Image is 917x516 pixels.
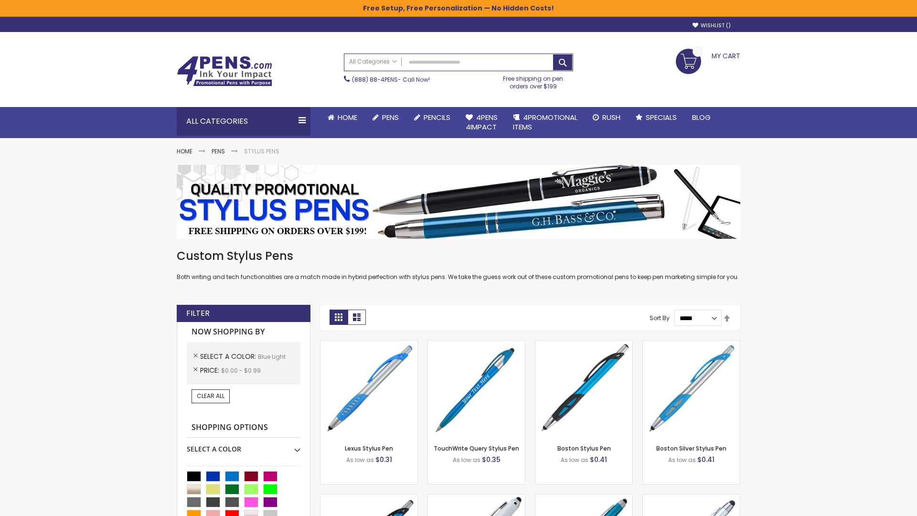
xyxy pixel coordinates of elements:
[505,107,585,138] a: 4PROMOTIONALITEMS
[428,340,525,348] a: TouchWrite Query Stylus Pen-Blue Light
[349,58,397,65] span: All Categories
[513,112,577,132] span: 4PROMOTIONAL ITEMS
[693,22,731,29] a: Wishlist
[187,322,300,342] strong: Now Shopping by
[375,455,392,464] span: $0.31
[602,112,620,122] span: Rush
[320,107,365,128] a: Home
[177,56,272,86] img: 4Pens Custom Pens and Promotional Products
[697,455,714,464] span: $0.41
[346,456,374,464] span: As low as
[365,107,406,128] a: Pens
[320,341,417,438] img: Lexus Stylus Pen-Blue - Light
[434,444,519,452] a: TouchWrite Query Stylus Pen
[197,392,224,400] span: Clear All
[177,147,192,155] a: Home
[187,418,300,438] strong: Shopping Options
[338,112,357,122] span: Home
[458,107,505,138] a: 4Pens4impact
[482,455,501,464] span: $0.35
[428,494,525,502] a: Kimberly Logo Stylus Pens-LT-Blue
[200,352,258,361] span: Select A Color
[692,112,711,122] span: Blog
[352,75,430,84] span: - Call Now!
[186,308,210,319] strong: Filter
[212,147,225,155] a: Pens
[406,107,458,128] a: Pencils
[258,353,286,361] span: Blue Light
[320,340,417,348] a: Lexus Stylus Pen-Blue - Light
[684,107,718,128] a: Blog
[535,341,632,438] img: Boston Stylus Pen-Blue - Light
[177,248,740,264] h1: Custom Stylus Pens
[428,341,525,438] img: TouchWrite Query Stylus Pen-Blue Light
[320,494,417,502] a: Lexus Metallic Stylus Pen-Blue - Light
[585,107,628,128] a: Rush
[590,455,607,464] span: $0.41
[177,107,310,136] div: All Categories
[177,248,740,281] div: Both writing and tech functionalities are a match made in hybrid perfection with stylus pens. We ...
[192,389,230,403] a: Clear All
[352,75,398,84] a: (888) 88-4PENS
[668,456,696,464] span: As low as
[466,112,498,132] span: 4Pens 4impact
[221,366,261,375] span: $0.00 - $0.99
[330,310,348,325] strong: Grid
[561,456,588,464] span: As low as
[187,438,300,454] div: Select A Color
[244,147,279,155] strong: Stylus Pens
[557,444,611,452] a: Boston Stylus Pen
[200,365,221,375] span: Price
[656,444,726,452] a: Boston Silver Stylus Pen
[382,112,399,122] span: Pens
[535,494,632,502] a: Lory Metallic Stylus Pen-Blue - Light
[650,314,670,322] label: Sort By
[643,494,740,502] a: Silver Cool Grip Stylus Pen-Blue - Light
[453,456,480,464] span: As low as
[643,341,740,438] img: Boston Silver Stylus Pen-Blue - Light
[424,112,450,122] span: Pencils
[177,165,740,239] img: Stylus Pens
[344,54,402,70] a: All Categories
[535,340,632,348] a: Boston Stylus Pen-Blue - Light
[493,71,574,90] div: Free shipping on pen orders over $199
[643,340,740,348] a: Boston Silver Stylus Pen-Blue - Light
[345,444,393,452] a: Lexus Stylus Pen
[628,107,684,128] a: Specials
[646,112,677,122] span: Specials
